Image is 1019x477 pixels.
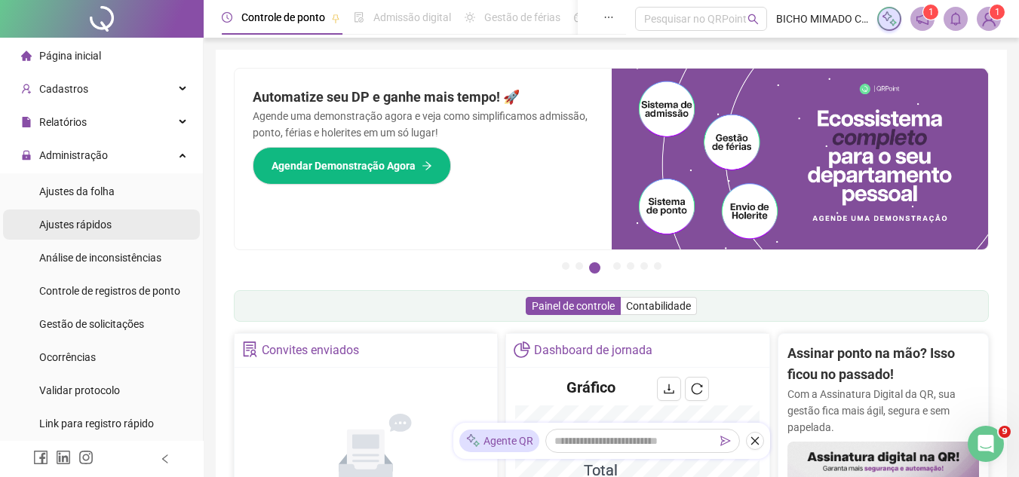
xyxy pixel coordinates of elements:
[776,11,868,27] span: BICHO MIMADO CLÍNICA E PET SHOP
[589,262,600,274] button: 3
[354,12,364,23] span: file-done
[459,430,539,452] div: Agente QR
[272,157,416,174] span: Agendar Demonstração Agora
[562,262,569,270] button: 1
[39,351,96,363] span: Ocorrências
[242,341,258,357] span: solution
[484,11,560,23] span: Gestão de férias
[663,383,675,395] span: download
[331,14,340,23] span: pushpin
[916,12,929,26] span: notification
[923,5,938,20] sup: 1
[39,149,108,161] span: Administração
[990,5,1005,20] sup: Atualize o seu contato no menu Meus Dados
[747,14,759,25] span: search
[222,12,232,23] span: clock-circle
[603,12,614,23] span: ellipsis
[241,11,325,23] span: Controle de ponto
[160,454,170,464] span: left
[39,417,154,430] span: Link para registro rápido
[253,108,594,141] p: Agende uma demonstração agora e veja como simplificamos admissão, ponto, férias e holerites em um...
[627,262,634,270] button: 5
[566,377,615,398] h4: Gráfico
[39,185,115,197] span: Ajustes da folha
[21,50,32,61] span: home
[39,285,180,297] span: Controle de registros de ponto
[39,252,161,264] span: Análise de inconsistências
[787,386,979,436] p: Com a Assinatura Digital da QR, sua gestão fica mais ágil, segura e sem papelada.
[514,341,529,357] span: pie-chart
[39,219,112,231] span: Ajustes rápidos
[39,318,144,330] span: Gestão de solicitações
[78,450,94,465] span: instagram
[691,383,703,395] span: reload
[999,426,1011,438] span: 9
[787,343,979,386] h2: Assinar ponto na mão? Isso ficou no passado!
[574,12,585,23] span: dashboard
[262,338,359,363] div: Convites enviados
[612,69,989,249] img: banner%2Fd57e337e-a0d3-4837-9615-f134fc33a8e6.png
[613,262,621,270] button: 4
[995,7,1000,17] span: 1
[534,338,652,363] div: Dashboard de jornada
[881,11,898,27] img: sparkle-icon.fc2bf0ac1784a2077858766a79e2daf3.svg
[422,161,432,171] span: arrow-right
[465,433,480,449] img: sparkle-icon.fc2bf0ac1784a2077858766a79e2daf3.svg
[39,50,101,62] span: Página inicial
[39,83,88,95] span: Cadastros
[928,7,934,17] span: 1
[626,300,691,312] span: Contabilidade
[750,436,760,446] span: close
[465,12,475,23] span: sun
[33,450,48,465] span: facebook
[21,84,32,94] span: user-add
[949,12,962,26] span: bell
[575,262,583,270] button: 2
[39,116,87,128] span: Relatórios
[253,87,594,108] h2: Automatize seu DP e ganhe mais tempo! 🚀
[720,436,731,446] span: send
[21,117,32,127] span: file
[654,262,661,270] button: 7
[532,300,615,312] span: Painel de controle
[253,147,451,185] button: Agendar Demonstração Agora
[21,150,32,161] span: lock
[373,11,451,23] span: Admissão digital
[39,384,120,396] span: Validar protocolo
[56,450,71,465] span: linkedin
[640,262,648,270] button: 6
[978,8,1000,30] img: 8029
[968,426,1004,462] iframe: Intercom live chat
